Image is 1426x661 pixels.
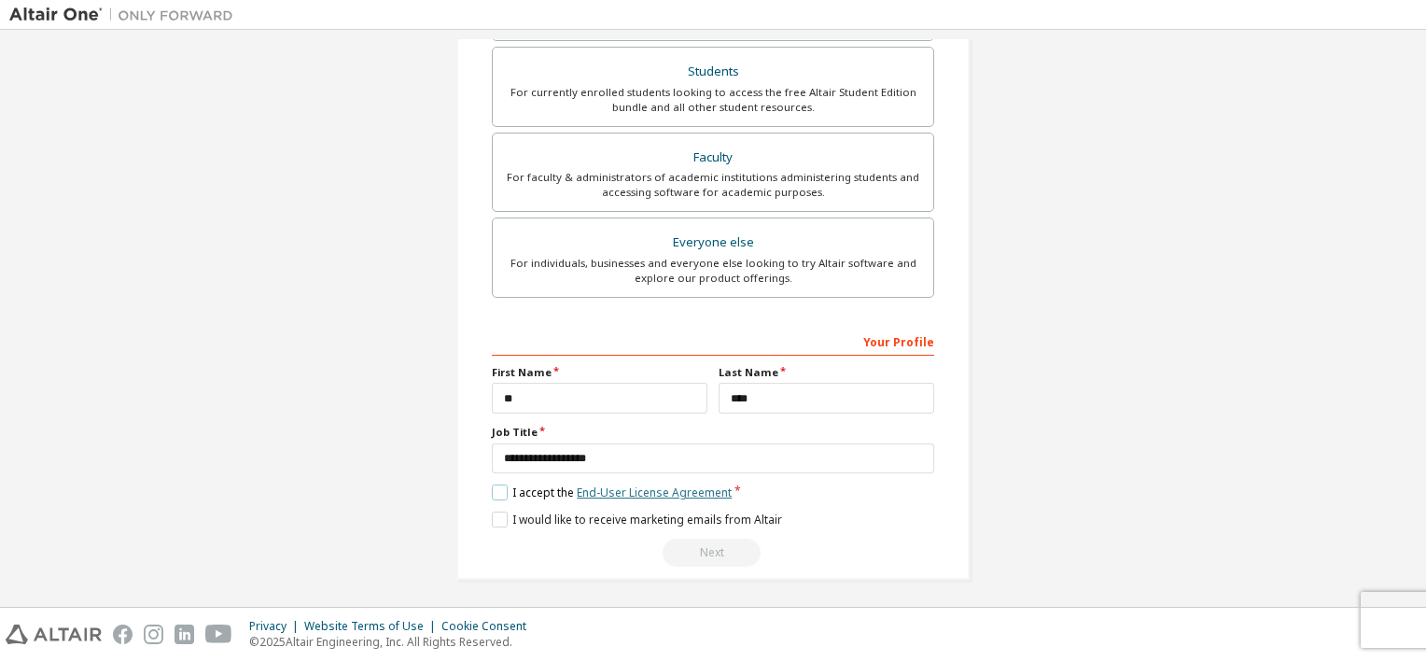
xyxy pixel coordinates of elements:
[504,85,922,115] div: For currently enrolled students looking to access the free Altair Student Edition bundle and all ...
[504,230,922,256] div: Everyone else
[719,365,934,380] label: Last Name
[492,485,732,500] label: I accept the
[249,619,304,634] div: Privacy
[249,634,538,650] p: © 2025 Altair Engineering, Inc. All Rights Reserved.
[504,59,922,85] div: Students
[6,625,102,644] img: altair_logo.svg
[504,145,922,171] div: Faculty
[504,256,922,286] div: For individuals, businesses and everyone else looking to try Altair software and explore our prod...
[144,625,163,644] img: instagram.svg
[577,485,732,500] a: End-User License Agreement
[441,619,538,634] div: Cookie Consent
[205,625,232,644] img: youtube.svg
[492,365,707,380] label: First Name
[504,170,922,200] div: For faculty & administrators of academic institutions administering students and accessing softwa...
[113,625,133,644] img: facebook.svg
[492,425,934,440] label: Job Title
[175,625,194,644] img: linkedin.svg
[9,6,243,24] img: Altair One
[492,539,934,567] div: Read and acccept EULA to continue
[304,619,441,634] div: Website Terms of Use
[492,512,782,527] label: I would like to receive marketing emails from Altair
[492,326,934,356] div: Your Profile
